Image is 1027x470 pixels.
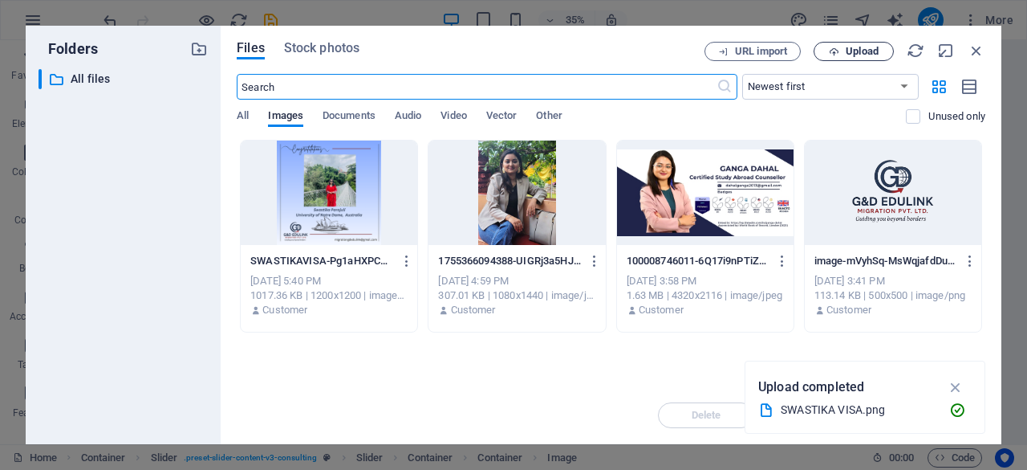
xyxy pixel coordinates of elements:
[758,377,864,398] p: Upload completed
[846,47,879,56] span: Upload
[395,106,421,129] span: Audio
[39,39,98,59] p: Folders
[71,70,178,88] p: All files
[814,254,957,268] p: image-mVyhSq-MsWqjafdDuAytkw.png
[937,42,955,59] i: Minimize
[928,109,985,124] p: Displays only files that are not in use on the website. Files added during this session can still...
[237,39,265,58] span: Files
[190,40,208,58] i: Create new folder
[627,288,784,303] div: 1.63 MB | 4320x2116 | image/jpeg
[262,303,307,317] p: Customer
[39,69,42,89] div: ​
[814,288,972,303] div: 113.14 KB | 500x500 | image/png
[250,288,408,303] div: 1017.36 KB | 1200x1200 | image/png
[438,274,595,288] div: [DATE] 4:59 PM
[735,47,787,56] span: URL import
[268,106,303,129] span: Images
[284,39,359,58] span: Stock photos
[438,288,595,303] div: 307.01 KB | 1080x1440 | image/jpeg
[704,42,801,61] button: URL import
[237,106,249,129] span: All
[781,401,936,419] div: SWASTIKA VISA.png
[627,254,769,268] p: 100008746011-6Q17i9nPTiZA7pqJVUuDDA.jpg
[814,42,894,61] button: Upload
[440,106,466,129] span: Video
[451,303,496,317] p: Customer
[627,274,784,288] div: [DATE] 3:58 PM
[486,106,518,129] span: Vector
[907,42,924,59] i: Reload
[536,106,562,129] span: Other
[826,303,871,317] p: Customer
[814,274,972,288] div: [DATE] 3:41 PM
[250,274,408,288] div: [DATE] 5:40 PM
[438,254,581,268] p: 1755366094388-UIGRj3a5HJhPLgn6IV6FYw.jpg
[250,254,393,268] p: SWASTIKAVISA-Pg1aHXPC6kx8TjX2JZvqAg.png
[639,303,684,317] p: Customer
[237,74,716,100] input: Search
[968,42,985,59] i: Close
[323,106,375,129] span: Documents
